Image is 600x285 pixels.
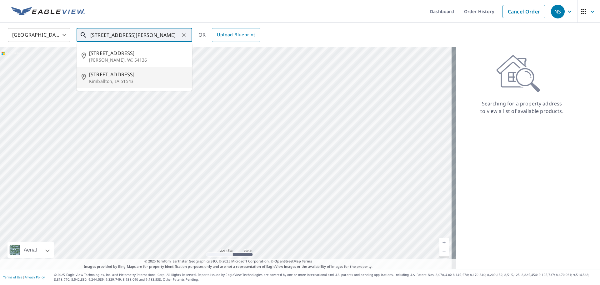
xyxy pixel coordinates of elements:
[274,259,301,263] a: OpenStreetMap
[502,5,545,18] a: Cancel Order
[198,28,260,42] div: OR
[439,238,449,247] a: Current Level 5, Zoom In
[3,275,22,279] a: Terms of Use
[89,57,187,63] p: [PERSON_NAME], WI 54136
[480,100,564,115] p: Searching for a property address to view a list of available products.
[179,31,188,39] button: Clear
[89,49,187,57] span: [STREET_ADDRESS]
[3,275,45,279] p: |
[8,26,70,44] div: [GEOGRAPHIC_DATA]
[551,5,565,18] div: NS
[24,275,45,279] a: Privacy Policy
[90,26,179,44] input: Search by address or latitude-longitude
[144,259,312,264] span: © 2025 TomTom, Earthstar Geographics SIO, © 2025 Microsoft Corporation, ©
[11,7,85,16] img: EV Logo
[89,78,187,84] p: Kimballton, IA 51543
[217,31,255,39] span: Upload Blueprint
[54,272,597,282] p: © 2025 Eagle View Technologies, Inc. and Pictometry International Corp. All Rights Reserved. Repo...
[22,242,39,258] div: Aerial
[439,247,449,257] a: Current Level 5, Zoom Out
[302,259,312,263] a: Terms
[7,242,54,258] div: Aerial
[212,28,260,42] a: Upload Blueprint
[89,71,187,78] span: [STREET_ADDRESS]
